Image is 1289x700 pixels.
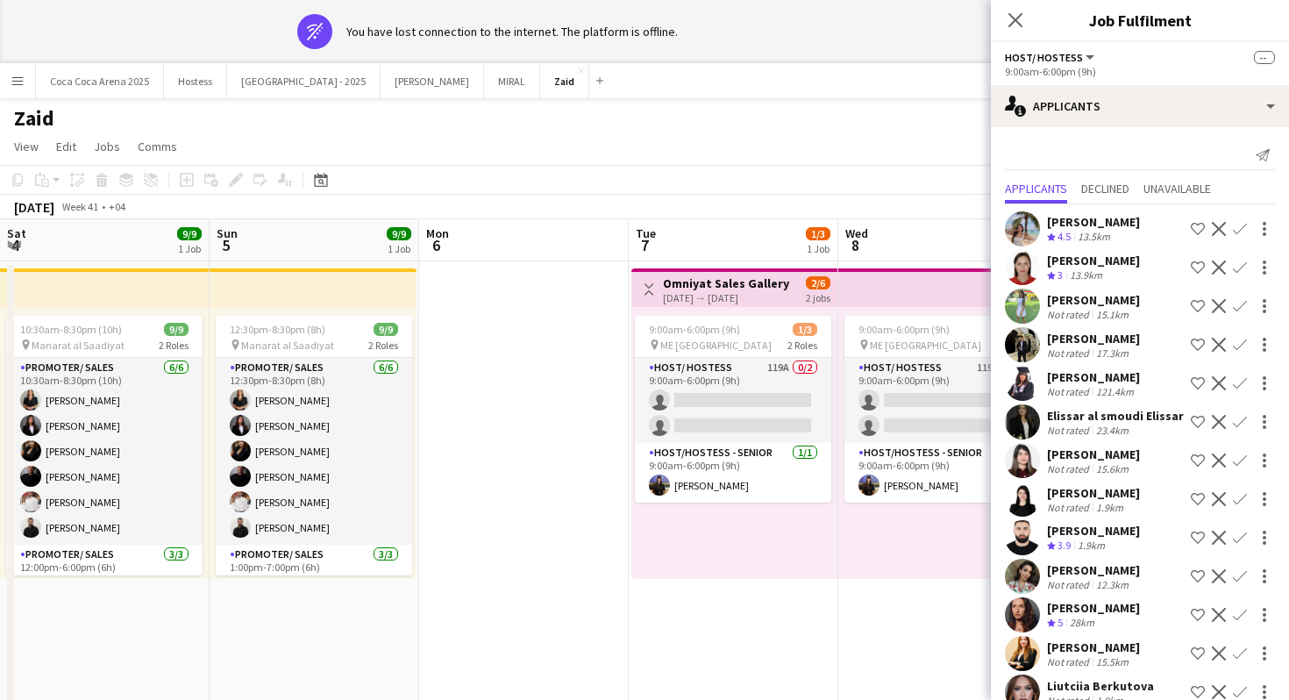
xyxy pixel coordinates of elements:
[1047,655,1093,668] div: Not rated
[663,275,789,291] h3: Omniyat Sales Gallery
[1081,182,1129,195] span: Declined
[636,225,656,241] span: Tue
[20,323,122,336] span: 10:30am-8:30pm (10h)
[1047,424,1093,437] div: Not rated
[1093,385,1137,398] div: 121.4km
[806,227,830,240] span: 1/3
[227,64,381,98] button: [GEOGRAPHIC_DATA] - 2025
[1093,578,1132,591] div: 12.3km
[131,135,184,158] a: Comms
[214,235,238,255] span: 5
[138,139,177,154] span: Comms
[374,323,398,336] span: 9/9
[1047,678,1154,694] div: Liutciia Berkutova
[858,323,950,336] span: 9:00am-6:00pm (9h)
[217,225,238,241] span: Sun
[1047,369,1140,385] div: [PERSON_NAME]
[1093,424,1132,437] div: 23.4km
[1047,600,1140,616] div: [PERSON_NAME]
[793,323,817,336] span: 1/3
[1047,331,1140,346] div: [PERSON_NAME]
[87,135,127,158] a: Jobs
[660,339,772,352] span: ME [GEOGRAPHIC_DATA]
[1047,446,1140,462] div: [PERSON_NAME]
[1047,253,1140,268] div: [PERSON_NAME]
[1047,501,1093,514] div: Not rated
[663,291,789,304] div: [DATE] → [DATE]
[1047,292,1140,308] div: [PERSON_NAME]
[1074,539,1108,554] div: 1.9km
[635,316,831,503] app-job-card: 9:00am-6:00pm (9h)1/3 ME [GEOGRAPHIC_DATA]2 RolesHost/ Hostess119A0/29:00am-6:00pm (9h) Host/Host...
[635,358,831,443] app-card-role: Host/ Hostess119A0/29:00am-6:00pm (9h)
[1047,462,1093,475] div: Not rated
[1058,230,1071,243] span: 4.5
[4,235,26,255] span: 4
[178,242,201,255] div: 1 Job
[1047,346,1093,360] div: Not rated
[426,225,449,241] span: Mon
[1093,462,1132,475] div: 15.6km
[806,276,830,289] span: 2/6
[633,235,656,255] span: 7
[7,225,26,241] span: Sat
[484,64,540,98] button: MIRAL
[991,9,1289,32] h3: Job Fulfilment
[14,198,54,216] div: [DATE]
[216,545,412,655] app-card-role: Promoter/ Sales3/31:00pm-7:00pm (6h)
[241,339,334,352] span: Manarat al Saadiyat
[1074,230,1114,245] div: 13.5km
[164,323,189,336] span: 9/9
[844,443,1041,503] app-card-role: Host/Hostess - Senior1/19:00am-6:00pm (9h)[PERSON_NAME]
[1093,308,1132,321] div: 15.1km
[843,235,868,255] span: 8
[36,64,164,98] button: Coca Coca Arena 2025
[346,24,678,39] div: You have lost connection to the internet. The platform is offline.
[177,227,202,240] span: 9/9
[424,235,449,255] span: 6
[1058,539,1071,552] span: 3.9
[1047,214,1140,230] div: [PERSON_NAME]
[159,339,189,352] span: 2 Roles
[844,316,1041,503] div: 9:00am-6:00pm (9h)1/3 ME [GEOGRAPHIC_DATA]2 RolesHost/ Hostess119A0/29:00am-6:00pm (9h) Host/Host...
[649,323,740,336] span: 9:00am-6:00pm (9h)
[1254,51,1275,64] span: --
[787,339,817,352] span: 2 Roles
[1066,616,1098,631] div: 28km
[14,105,54,132] h1: Zaid
[1005,65,1275,78] div: 9:00am-6:00pm (9h)
[56,139,76,154] span: Edit
[1047,408,1184,424] div: Elissar al smoudi Elissar
[94,139,120,154] span: Jobs
[806,289,830,304] div: 2 jobs
[164,64,227,98] button: Hostess
[109,200,125,213] div: +04
[1047,485,1140,501] div: [PERSON_NAME]
[1047,578,1093,591] div: Not rated
[6,358,203,545] app-card-role: Promoter/ Sales6/610:30am-8:30pm (10h)[PERSON_NAME][PERSON_NAME][PERSON_NAME][PERSON_NAME][PERSON...
[1047,385,1093,398] div: Not rated
[216,316,412,575] app-job-card: 12:30pm-8:30pm (8h)9/9 Manarat al Saadiyat2 RolesPromoter/ Sales6/612:30pm-8:30pm (8h)[PERSON_NAM...
[388,242,410,255] div: 1 Job
[1047,562,1140,578] div: [PERSON_NAME]
[635,443,831,503] app-card-role: Host/Hostess - Senior1/19:00am-6:00pm (9h)[PERSON_NAME]
[381,64,484,98] button: [PERSON_NAME]
[870,339,981,352] span: ME [GEOGRAPHIC_DATA]
[216,358,412,545] app-card-role: Promoter/ Sales6/612:30pm-8:30pm (8h)[PERSON_NAME][PERSON_NAME][PERSON_NAME][PERSON_NAME][PERSON_...
[1058,268,1063,282] span: 3
[1047,639,1140,655] div: [PERSON_NAME]
[368,339,398,352] span: 2 Roles
[6,316,203,575] app-job-card: 10:30am-8:30pm (10h)9/9 Manarat al Saadiyat2 RolesPromoter/ Sales6/610:30am-8:30pm (10h)[PERSON_N...
[845,225,868,241] span: Wed
[230,323,325,336] span: 12:30pm-8:30pm (8h)
[7,135,46,158] a: View
[49,135,83,158] a: Edit
[14,139,39,154] span: View
[1066,268,1106,283] div: 13.9km
[1005,51,1097,64] button: Host/ Hostess
[58,200,102,213] span: Week 41
[1005,182,1067,195] span: Applicants
[32,339,125,352] span: Manarat al Saadiyat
